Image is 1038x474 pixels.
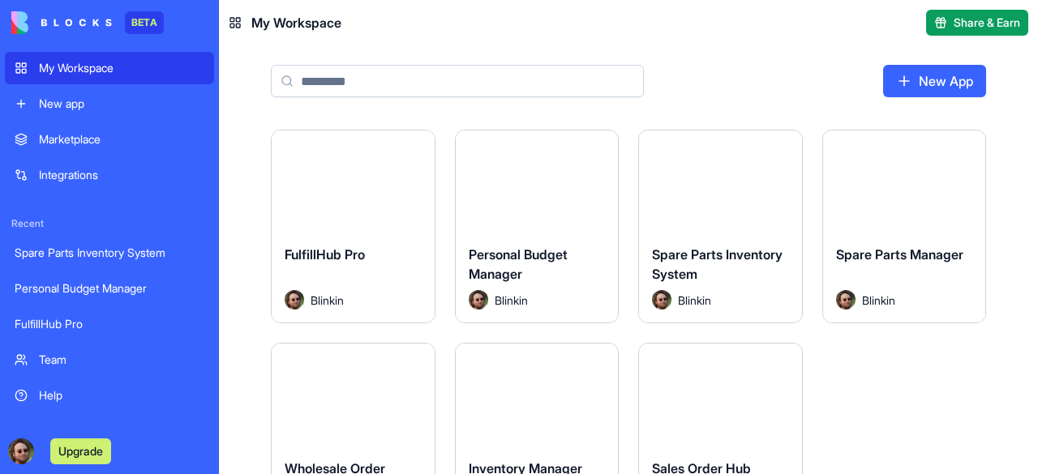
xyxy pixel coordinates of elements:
a: Personal Budget ManagerAvatarBlinkin [455,130,620,323]
img: Avatar [469,290,488,310]
a: Help [5,379,214,412]
a: Personal Budget Manager [5,272,214,305]
a: New App [883,65,986,97]
img: Avatar [652,290,671,310]
span: My Workspace [251,13,341,32]
button: Share & Earn [926,10,1028,36]
div: Spare Parts Inventory System [15,245,204,261]
a: Integrations [5,159,214,191]
span: Recent [5,217,214,230]
a: Give feedback [5,415,214,447]
span: FulfillHub Pro [285,246,365,263]
span: Spare Parts Inventory System [652,246,783,282]
span: Share & Earn [954,15,1020,31]
a: FulfillHub Pro [5,308,214,340]
div: BETA [125,11,164,34]
div: New app [39,96,204,112]
a: Spare Parts Inventory System [5,237,214,269]
a: Marketplace [5,123,214,156]
div: Help [39,387,204,404]
a: Spare Parts Inventory SystemAvatarBlinkin [638,130,803,323]
span: Blinkin [495,292,528,309]
a: Upgrade [50,442,111,459]
div: My Workspace [39,60,204,76]
a: BETA [11,11,164,34]
span: Blinkin [862,292,895,309]
div: Marketplace [39,131,204,147]
span: Blinkin [311,292,344,309]
div: FulfillHub Pro [15,316,204,332]
a: Spare Parts ManagerAvatarBlinkin [822,130,987,323]
button: Upgrade [50,438,111,464]
a: FulfillHub ProAvatarBlinkin [271,130,435,323]
span: Blinkin [678,292,711,309]
a: My Workspace [5,52,214,84]
span: Personal Budget Manager [469,246,568,282]
img: Avatar [285,290,304,310]
div: Personal Budget Manager [15,280,204,297]
a: New app [5,88,214,120]
a: Team [5,344,214,376]
div: Integrations [39,167,204,183]
img: ACg8ocLOzJOMfx9isZ1m78W96V-9B_-F0ZO2mgTmhXa4GGAzbULkhUdz=s96-c [8,438,34,464]
img: logo [11,11,112,34]
div: Team [39,352,204,368]
span: Spare Parts Manager [836,246,963,263]
img: Avatar [836,290,856,310]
